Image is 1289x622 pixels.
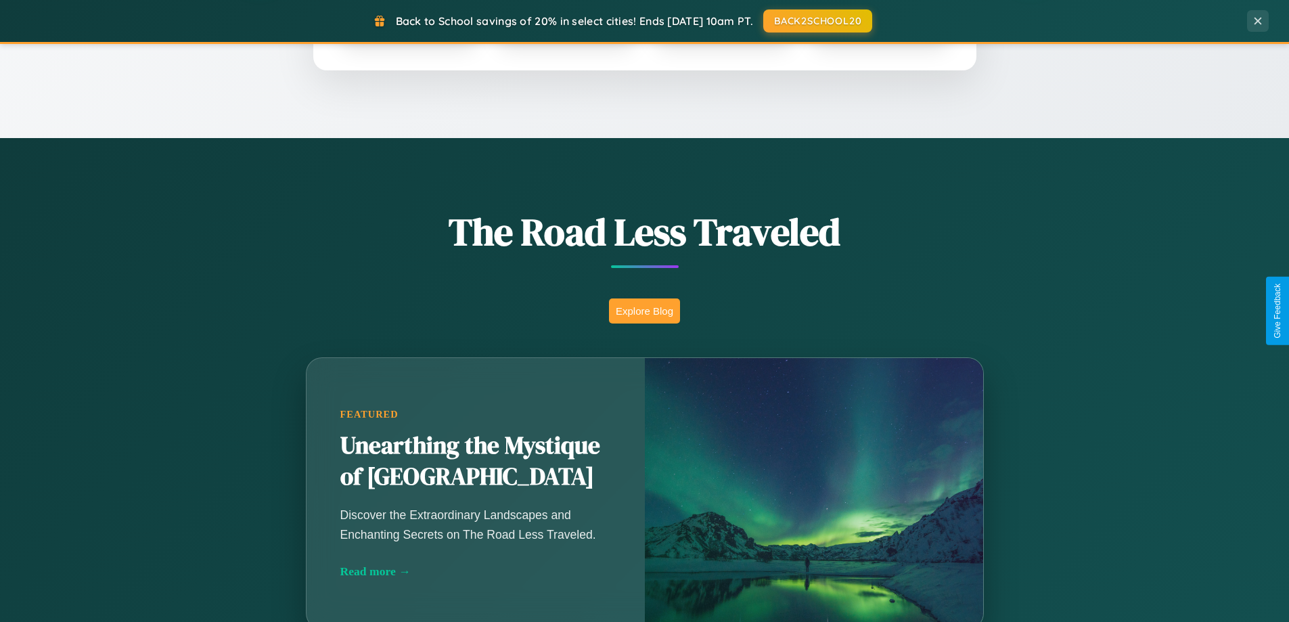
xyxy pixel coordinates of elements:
[239,206,1051,258] h1: The Road Less Traveled
[763,9,872,32] button: BACK2SCHOOL20
[396,14,753,28] span: Back to School savings of 20% in select cities! Ends [DATE] 10am PT.
[609,298,680,324] button: Explore Blog
[1273,284,1282,338] div: Give Feedback
[340,564,611,579] div: Read more →
[340,409,611,420] div: Featured
[340,506,611,543] p: Discover the Extraordinary Landscapes and Enchanting Secrets on The Road Less Traveled.
[340,430,611,493] h2: Unearthing the Mystique of [GEOGRAPHIC_DATA]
